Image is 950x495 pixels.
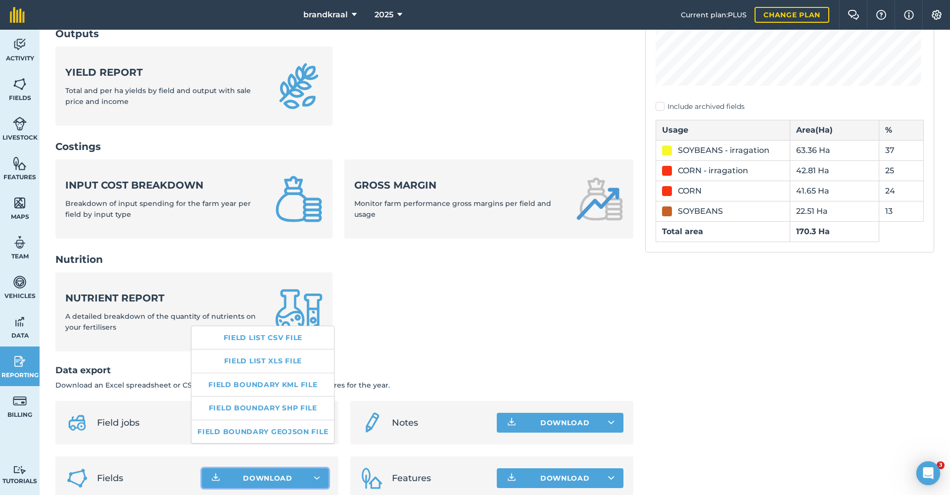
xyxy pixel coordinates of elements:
span: 2025 [375,9,393,21]
img: svg+xml;base64,PHN2ZyB4bWxucz0iaHR0cDovL3d3dy53My5vcmcvMjAwMC9zdmciIHdpZHRoPSIxNyIgaGVpZ2h0PSIxNy... [904,9,914,21]
img: A cog icon [931,10,943,20]
img: A question mark icon [875,10,887,20]
a: Field list XLS file [191,349,334,372]
span: Current plan : PLUS [681,9,747,20]
button: Field boundary KML file [191,373,334,396]
img: Two speech bubbles overlapping with the left bubble in the forefront [848,10,859,20]
div: Open Intercom Messenger [916,461,940,485]
button: Field boundary Shp file [191,396,334,419]
button: Field boundary GeoJSON file [191,420,334,443]
img: fieldmargin Logo [10,7,25,23]
span: 3 [937,461,945,469]
a: Field list CSV file [191,326,334,349]
a: Change plan [755,7,829,23]
span: brandkraal [303,9,348,21]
